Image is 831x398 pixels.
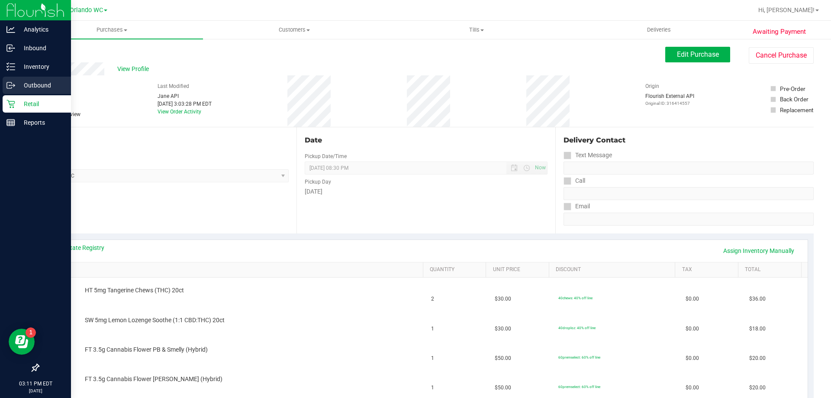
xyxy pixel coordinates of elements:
[556,266,672,273] a: Discount
[203,26,385,34] span: Customers
[52,243,104,252] a: View State Registry
[21,26,203,34] span: Purchases
[85,286,184,294] span: HT 5mg Tangerine Chews (THC) 20ct
[493,266,546,273] a: Unit Price
[558,326,596,330] span: 40droploz: 40% off line
[305,152,347,160] label: Pickup Date/Time
[158,109,201,115] a: View Order Activity
[6,81,15,90] inline-svg: Outbound
[558,355,600,359] span: 60premselect: 60% off line
[677,50,719,58] span: Edit Purchase
[9,329,35,355] iframe: Resource center
[564,175,585,187] label: Call
[305,178,331,186] label: Pickup Day
[495,325,511,333] span: $30.00
[385,21,567,39] a: Tills
[564,149,612,162] label: Text Message
[158,100,212,108] div: [DATE] 3:03:28 PM EDT
[645,92,694,107] div: Flourish External API
[635,26,683,34] span: Deliveries
[753,27,806,37] span: Awaiting Payment
[564,187,814,200] input: Format: (999) 999-9999
[780,95,808,104] div: Back Order
[6,118,15,127] inline-svg: Reports
[564,162,814,175] input: Format: (999) 999-9999
[780,84,805,93] div: Pre-Order
[6,25,15,34] inline-svg: Analytics
[6,62,15,71] inline-svg: Inventory
[15,61,67,72] p: Inventory
[749,325,766,333] span: $18.00
[430,266,483,273] a: Quantity
[431,325,434,333] span: 1
[203,21,385,39] a: Customers
[645,82,659,90] label: Origin
[158,82,189,90] label: Last Modified
[38,135,289,146] div: Location
[21,21,203,39] a: Purchases
[85,316,225,324] span: SW 5mg Lemon Lozenge Soothe (1:1 CBD:THC) 20ct
[558,385,600,389] span: 60premselect: 60% off line
[718,243,800,258] a: Assign Inventory Manually
[51,266,419,273] a: SKU
[686,384,699,392] span: $0.00
[495,384,511,392] span: $50.00
[431,354,434,362] span: 1
[682,266,735,273] a: Tax
[15,43,67,53] p: Inbound
[749,354,766,362] span: $20.00
[305,135,547,146] div: Date
[305,187,547,196] div: [DATE]
[749,384,766,392] span: $20.00
[745,266,798,273] a: Total
[758,6,815,13] span: Hi, [PERSON_NAME]!
[564,135,814,146] div: Delivery Contact
[558,296,593,300] span: 40chews: 40% off line
[495,295,511,303] span: $30.00
[431,295,434,303] span: 2
[117,65,152,74] span: View Profile
[780,106,813,114] div: Replacement
[158,92,212,100] div: Jane API
[495,354,511,362] span: $50.00
[6,100,15,108] inline-svg: Retail
[15,80,67,91] p: Outbound
[431,384,434,392] span: 1
[85,375,222,383] span: FT 3.5g Cannabis Flower [PERSON_NAME] (Hybrid)
[749,47,814,64] button: Cancel Purchase
[665,47,730,62] button: Edit Purchase
[564,200,590,213] label: Email
[686,354,699,362] span: $0.00
[4,380,67,388] p: 03:11 PM EDT
[568,21,750,39] a: Deliveries
[85,346,208,354] span: FT 3.5g Cannabis Flower PB & Smelly (Hybrid)
[686,325,699,333] span: $0.00
[386,26,567,34] span: Tills
[15,99,67,109] p: Retail
[749,295,766,303] span: $36.00
[15,24,67,35] p: Analytics
[70,6,103,14] span: Orlando WC
[4,388,67,394] p: [DATE]
[15,117,67,128] p: Reports
[686,295,699,303] span: $0.00
[6,44,15,52] inline-svg: Inbound
[26,327,36,338] iframe: Resource center unread badge
[645,100,694,107] p: Original ID: 316414557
